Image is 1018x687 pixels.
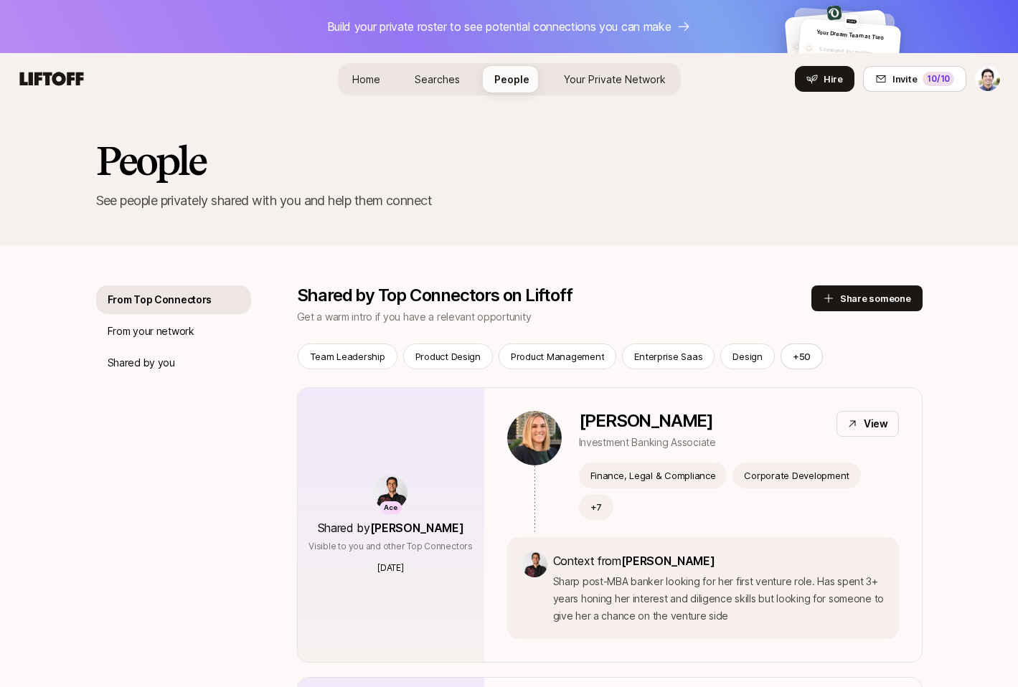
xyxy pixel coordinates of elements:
span: Invite [892,72,917,86]
p: Build your private roster to see potential connections you can make [327,17,671,36]
p: Design [732,349,762,364]
span: Hire [824,72,843,86]
p: [PERSON_NAME] [579,411,716,431]
img: 6b2a55b2_f53d_4277_9d36_33672ffb128e.jpg [826,5,842,20]
div: 10 /10 [923,72,954,86]
img: default-avatar.svg [802,42,815,55]
p: From Top Connectors [108,291,212,308]
span: Home [352,73,380,85]
p: Enterprise Saas [634,349,702,364]
a: AceShared by[PERSON_NAME]Visible to you and other Top Connectors[DATE][PERSON_NAME]Investment Ban... [297,387,923,663]
img: ACg8ocKfD4J6FzG9_HAYQ9B8sLvPSEBLQEDmbHTY_vjoi9sRmV9s2RKt=s160-c [522,551,547,577]
p: View [864,415,888,432]
a: Your Private Network [552,66,677,93]
button: +7 [579,494,614,520]
p: Shared by Top Connectors on Liftoff [297,285,811,305]
p: Sharp post-MBA banker looking for her first venture role. Has spent 3+ years honing her interest ... [553,573,885,625]
p: Product Design [415,349,481,364]
img: Max Gustofson [976,67,1000,91]
p: Shared by [318,518,464,537]
p: Corporate Development [744,468,849,483]
span: Searches [415,73,460,85]
h2: People [96,139,205,182]
p: From your network [108,323,194,340]
span: [PERSON_NAME] [370,521,464,535]
span: Your Private Network [564,73,666,85]
span: People [494,73,529,85]
button: Max Gustofson [975,66,1001,92]
img: e71a4169_d3af_4eba_b7da_48f3e4bd4c04.jpg [844,14,859,29]
img: ACg8ocKfD4J6FzG9_HAYQ9B8sLvPSEBLQEDmbHTY_vjoi9sRmV9s2RKt=s160-c [373,475,407,510]
button: Share someone [811,285,923,311]
p: Context from [553,551,885,570]
p: Product Management [511,349,604,364]
p: [DATE] [377,562,404,574]
p: Team Leadership [310,349,385,364]
button: +50 [781,343,823,369]
p: Get a warm intro if you have a relevant opportunity [297,308,811,326]
span: [PERSON_NAME] [621,554,715,568]
p: Investment Banking Associate [579,434,716,451]
img: 26964379_22cb_4a03_bc52_714bb9ec3ccc.jpg [507,411,562,465]
p: Someone incredible [819,44,895,60]
button: Hire [795,66,854,92]
p: Visible to you and other Top Connectors [308,540,473,553]
a: Searches [403,66,471,93]
p: Finance, Legal & Compliance [590,468,716,483]
img: default-avatar.svg [791,39,803,52]
button: Invite10/10 [863,66,966,92]
p: Ace [384,502,397,514]
p: See people privately shared with you and help them connect [96,191,923,211]
span: Your Dream Team at Turo [816,29,885,42]
a: People [483,66,541,93]
p: Shared by you [108,354,175,371]
a: Home [341,66,392,93]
